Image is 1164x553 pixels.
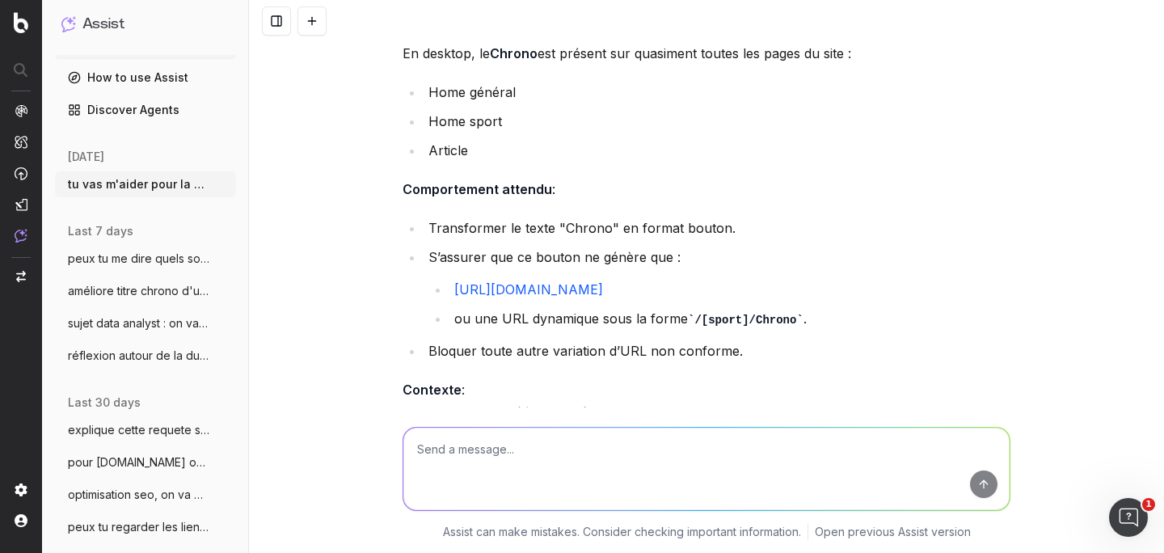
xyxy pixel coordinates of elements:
[15,104,27,117] img: Analytics
[61,16,76,32] img: Assist
[14,12,28,33] img: Botify logo
[449,307,1010,331] li: ou une URL dynamique sous la forme .
[55,417,236,443] button: explique cette requete sql : with bloc_
[55,171,236,197] button: tu vas m'aider pour la création de [PERSON_NAME]
[68,149,104,165] span: [DATE]
[403,382,462,398] strong: Contexte
[15,135,27,149] img: Intelligence
[55,246,236,272] button: peux tu me dire quels sont les fiches jo
[68,251,210,267] span: peux tu me dire quels sont les fiches jo
[1109,498,1148,537] iframe: Intercom live chat
[815,524,971,540] a: Open previous Assist version
[55,97,236,123] a: Discover Agents
[55,343,236,369] button: réflexion autour de la durée de durée de
[68,348,210,364] span: réflexion autour de la durée de durée de
[61,13,230,36] button: Assist
[68,519,210,535] span: peux tu regarder les liens entrants, sor
[15,483,27,496] img: Setting
[68,223,133,239] span: last 7 days
[15,198,27,211] img: Studio
[1142,498,1155,511] span: 1
[55,514,236,540] button: peux tu regarder les liens entrants, sor
[443,524,801,540] p: Assist can make mistakes. Consider checking important information.
[68,487,210,503] span: optimisation seo, on va mettre des métad
[15,167,27,180] img: Activation
[490,45,538,61] strong: Chrono
[55,310,236,336] button: sujet data analyst : on va faire un rap
[424,110,1010,133] li: Home sport
[424,217,1010,239] li: Transformer le texte "Chrono" en format bouton.
[68,176,210,192] span: tu vas m'aider pour la création de [PERSON_NAME]
[55,482,236,508] button: optimisation seo, on va mettre des métad
[424,139,1010,162] li: Article
[68,395,141,411] span: last 30 days
[82,13,124,36] h1: Assist
[688,314,803,327] code: /[sport]/Chrono
[16,271,26,282] img: Switch project
[424,246,1010,331] li: S’assurer que ce bouton ne génère que :
[424,340,1010,362] li: Bloquer toute autre variation d’URL non conforme.
[68,283,210,299] span: améliore titre chrono d'un article : sur
[403,42,1010,65] p: En desktop, le est présent sur quasiment toutes les pages du site :
[68,315,210,331] span: sujet data analyst : on va faire un rap
[403,178,1010,201] p: :
[403,378,1010,424] p: : Cette logique est déjà appliquée au calendrier sur la page des directs.
[454,281,603,298] a: [URL][DOMAIN_NAME]
[403,181,552,197] strong: Comportement attendu
[68,454,210,471] span: pour [DOMAIN_NAME] on va parler de données
[424,81,1010,103] li: Home général
[55,65,236,91] a: How to use Assist
[15,514,27,527] img: My account
[55,450,236,475] button: pour [DOMAIN_NAME] on va parler de données
[15,229,27,243] img: Assist
[68,422,210,438] span: explique cette requete sql : with bloc_
[55,278,236,304] button: améliore titre chrono d'un article : sur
